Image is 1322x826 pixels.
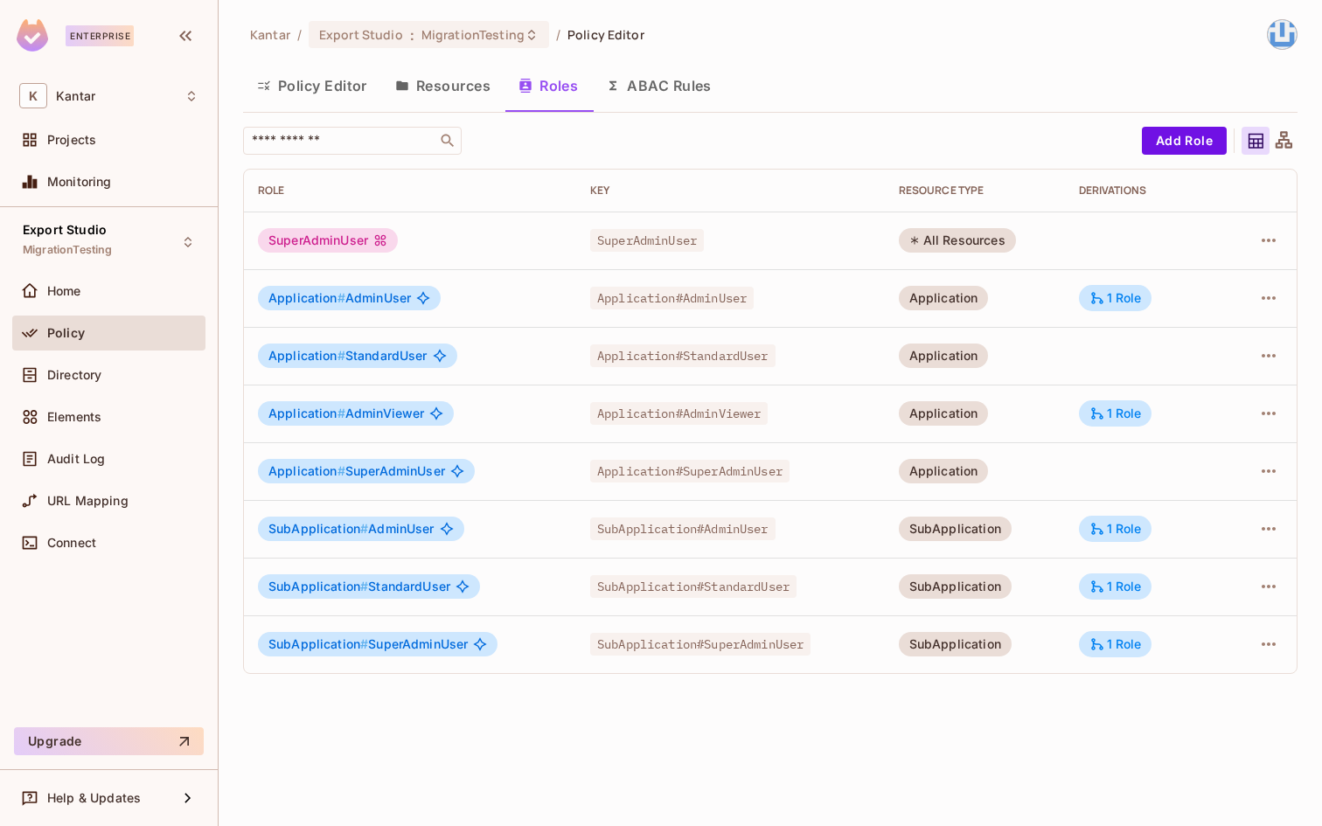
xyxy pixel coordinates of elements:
[268,522,435,536] span: AdminUser
[258,184,562,198] div: Role
[421,26,525,43] span: MigrationTesting
[360,579,368,593] span: #
[1089,290,1142,306] div: 1 Role
[56,89,95,103] span: Workspace: Kantar
[899,286,989,310] div: Application
[556,26,560,43] li: /
[23,243,112,257] span: MigrationTesting
[899,459,989,483] div: Application
[567,26,644,43] span: Policy Editor
[590,460,790,482] span: Application#SuperAdminUser
[1089,521,1142,537] div: 1 Role
[590,402,768,425] span: Application#AdminViewer
[268,406,424,420] span: AdminViewer
[337,348,345,363] span: #
[47,494,129,508] span: URL Mapping
[592,64,726,108] button: ABAC Rules
[590,344,776,367] span: Application#StandardUser
[899,184,1051,198] div: RESOURCE TYPE
[590,633,811,656] span: SubApplication#SuperAdminUser
[250,26,290,43] span: the active workspace
[590,287,754,309] span: Application#AdminUser
[23,223,107,237] span: Export Studio
[47,133,96,147] span: Projects
[258,228,398,253] div: SuperAdminUser
[1142,127,1227,155] button: Add Role
[47,326,85,340] span: Policy
[268,349,428,363] span: StandardUser
[1089,636,1142,652] div: 1 Role
[360,521,368,536] span: #
[899,632,1012,656] div: SubApplication
[268,521,368,536] span: SubApplication
[590,184,871,198] div: Key
[319,26,403,43] span: Export Studio
[360,636,368,651] span: #
[268,580,450,593] span: StandardUser
[1089,406,1142,421] div: 1 Role
[899,228,1016,253] div: All Resources
[47,175,112,189] span: Monitoring
[409,28,415,42] span: :
[268,406,345,420] span: Application
[337,406,345,420] span: #
[47,536,96,550] span: Connect
[268,637,468,651] span: SuperAdminUser
[590,575,797,598] span: SubApplication#StandardUser
[243,64,381,108] button: Policy Editor
[1268,20,1297,49] img: ramanesh.pv@kantar.com
[337,463,345,478] span: #
[47,410,101,424] span: Elements
[590,229,704,252] span: SuperAdminUser
[268,463,345,478] span: Application
[47,452,105,466] span: Audit Log
[268,291,411,305] span: AdminUser
[590,517,776,540] span: SubApplication#AdminUser
[1079,184,1214,198] div: Derivations
[899,344,989,368] div: Application
[19,83,47,108] span: K
[899,401,989,426] div: Application
[66,25,134,46] div: Enterprise
[268,636,368,651] span: SubApplication
[337,290,345,305] span: #
[381,64,504,108] button: Resources
[268,464,445,478] span: SuperAdminUser
[297,26,302,43] li: /
[268,348,345,363] span: Application
[47,368,101,382] span: Directory
[899,517,1012,541] div: SubApplication
[47,284,81,298] span: Home
[504,64,592,108] button: Roles
[14,727,204,755] button: Upgrade
[268,579,368,593] span: SubApplication
[268,290,345,305] span: Application
[1089,579,1142,594] div: 1 Role
[17,19,48,52] img: SReyMgAAAABJRU5ErkJggg==
[899,574,1012,599] div: SubApplication
[47,791,141,805] span: Help & Updates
